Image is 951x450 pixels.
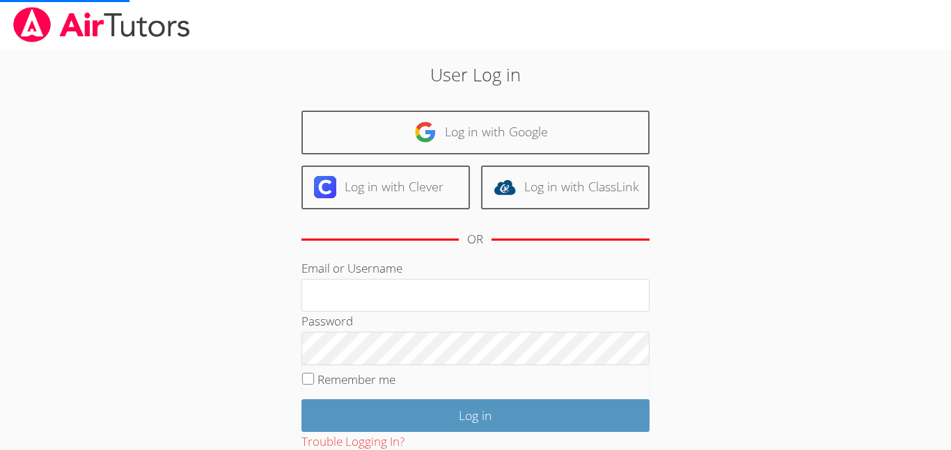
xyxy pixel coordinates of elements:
div: OR [467,230,483,250]
h2: User Log in [219,61,732,88]
img: google-logo-50288ca7cdecda66e5e0955fdab243c47b7ad437acaf1139b6f446037453330a.svg [414,121,437,143]
input: Log in [301,399,650,432]
img: airtutors_banner-c4298cdbf04f3fff15de1276eac7730deb9818008684d7c2e4769d2f7ddbe033.png [12,7,191,42]
a: Log in with ClassLink [481,166,650,209]
label: Password [301,313,353,329]
a: Log in with Google [301,111,650,154]
img: clever-logo-6eab21bc6e7a338710f1a6ff85c0baf02591cd810cc4098c63d3a4b26e2feb20.svg [314,176,336,198]
label: Email or Username [301,260,402,276]
label: Remember me [317,371,395,387]
img: classlink-logo-d6bb404cc1216ec64c9a2012d9dc4662098be43eaf13dc465df04b49fa7ab582.svg [494,176,516,198]
a: Log in with Clever [301,166,470,209]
